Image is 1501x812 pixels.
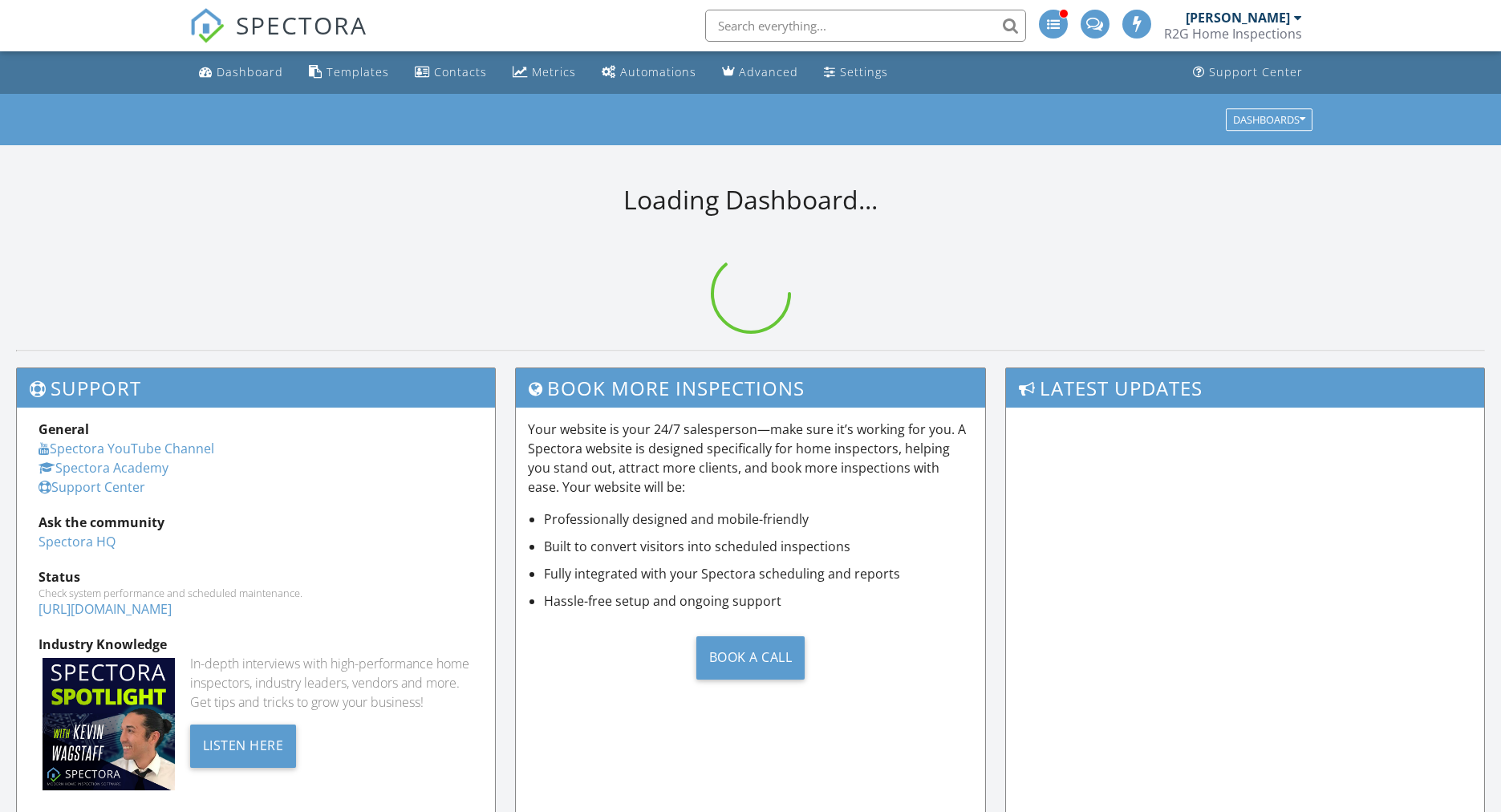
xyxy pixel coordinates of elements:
div: Settings [840,64,888,79]
a: SPECTORA [189,22,367,55]
div: Book a Call [696,636,805,680]
p: Your website is your 24/7 salesperson—make sure it’s working for you. A Spectora website is desig... [528,420,972,497]
h3: Support [17,368,495,408]
a: Contacts [408,58,493,87]
a: Spectora Academy [39,459,168,477]
div: Advanced [739,64,798,79]
img: Spectoraspolightmain [43,658,175,790]
div: Listen Here [190,725,297,768]
span: SPECTORA [236,8,367,42]
input: Search everything... [705,10,1026,42]
div: Dashboards [1233,114,1305,125]
div: R2G Home Inspections [1164,26,1302,42]
a: Support Center [39,478,145,496]
a: Settings [817,58,895,87]
a: Advanced [716,58,805,87]
div: Ask the community [39,513,473,532]
li: Fully integrated with your Spectora scheduling and reports [544,564,972,583]
a: Book a Call [528,623,972,692]
div: Contacts [434,64,487,79]
div: Support Center [1209,64,1303,79]
a: Listen Here [190,736,297,753]
a: [URL][DOMAIN_NAME] [39,600,172,618]
div: Status [39,567,473,587]
div: [PERSON_NAME] [1186,10,1290,26]
h3: Latest Updates [1006,368,1484,408]
div: Metrics [532,64,576,79]
strong: General [39,420,89,438]
h3: Book More Inspections [516,368,984,408]
button: Dashboards [1226,108,1312,131]
img: The Best Home Inspection Software - Spectora [189,8,225,43]
li: Built to convert visitors into scheduled inspections [544,537,972,556]
a: Spectora YouTube Channel [39,440,214,457]
div: Dashboard [217,64,283,79]
div: In-depth interviews with high-performance home inspectors, industry leaders, vendors and more. Ge... [190,654,474,712]
a: Dashboard [193,58,290,87]
a: Spectora HQ [39,533,116,550]
div: Automations [620,64,696,79]
div: Industry Knowledge [39,635,473,654]
div: Check system performance and scheduled maintenance. [39,587,473,599]
div: Templates [327,64,389,79]
a: Automations (Advanced) [595,58,703,87]
a: Metrics [506,58,582,87]
li: Professionally designed and mobile-friendly [544,510,972,529]
a: Templates [302,58,396,87]
li: Hassle-free setup and ongoing support [544,591,972,611]
a: Support Center [1187,58,1309,87]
